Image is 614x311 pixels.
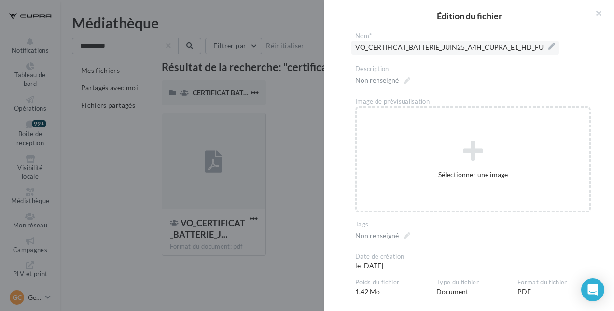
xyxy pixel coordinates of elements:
[340,12,599,20] h2: Édition du fichier
[355,73,410,87] span: Non renseigné
[355,278,429,287] div: Poids du fichier
[436,278,517,297] div: Document
[357,170,589,180] div: Sélectionner une image
[355,65,591,73] div: Description
[355,253,429,261] div: Date de création
[355,278,436,297] div: 1.42 Mo
[517,278,591,287] div: Format du fichier
[355,253,436,271] div: le [DATE]
[517,278,599,297] div: PDF
[355,98,591,106] div: Image de prévisualisation
[355,231,399,240] div: Non renseigné
[355,220,591,229] div: Tags
[355,41,555,54] span: VO_CERTIFICAT_BATTERIE_JUIN25_A4H_CUPRA_E1_HD_FU
[436,278,510,287] div: Type du fichier
[581,278,604,301] div: Open Intercom Messenger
